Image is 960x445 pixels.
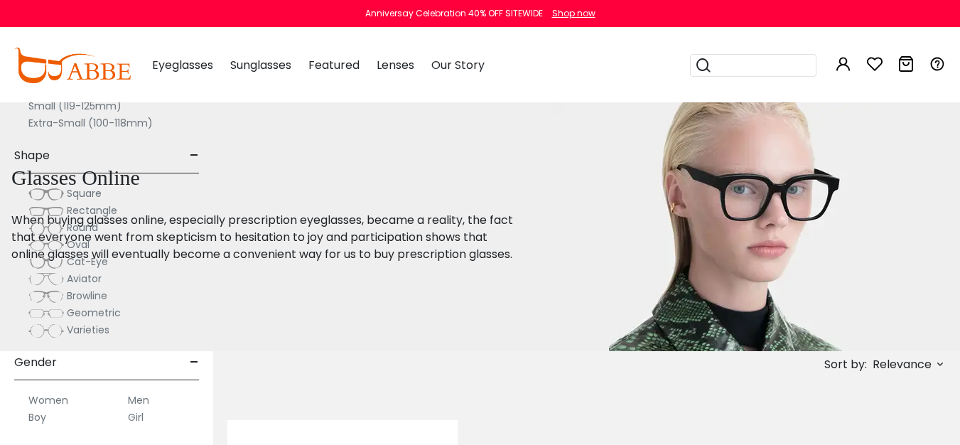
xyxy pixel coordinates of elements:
[28,187,64,201] img: Square.png
[67,306,121,320] span: Geometric
[128,409,144,426] label: Girl
[14,345,57,380] span: Gender
[67,186,102,200] span: Square
[28,114,153,132] label: Extra-Small (100-118mm)
[824,356,867,372] span: Sort by:
[28,323,64,338] img: Varieties.png
[14,48,131,83] img: abbeglasses.com
[28,289,64,304] img: Browline.png
[365,7,543,20] div: Anniversay Celebration 40% OFF SITEWIDE
[28,392,68,409] label: Women
[431,57,485,73] span: Our Story
[152,57,213,73] span: Eyeglasses
[190,345,199,380] span: -
[67,323,109,337] span: Varieties
[14,139,50,173] span: Shape
[28,238,64,252] img: Oval.png
[67,289,107,303] span: Browline
[308,57,360,73] span: Featured
[28,204,64,218] img: Rectangle.png
[67,237,90,252] span: Oval
[552,7,595,20] div: Shop now
[11,165,517,191] h1: Glasses Online
[28,409,46,426] label: Boy
[11,212,517,263] p: When buying glasses online, especially prescription eyeglasses, became a reality, the fact that e...
[28,306,64,321] img: Geometric.png
[230,57,291,73] span: Sunglasses
[28,255,64,269] img: Cat-Eye.png
[190,139,199,173] span: -
[128,392,149,409] label: Men
[67,203,117,218] span: Rectangle
[545,7,595,19] a: Shop now
[377,57,414,73] span: Lenses
[67,220,98,235] span: Round
[67,272,102,286] span: Aviator
[28,221,64,235] img: Round.png
[67,254,108,269] span: Cat-Eye
[552,102,913,351] img: glasses online
[28,272,64,286] img: Aviator.png
[873,352,932,377] span: Relevance
[28,97,122,114] label: Small (119-125mm)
